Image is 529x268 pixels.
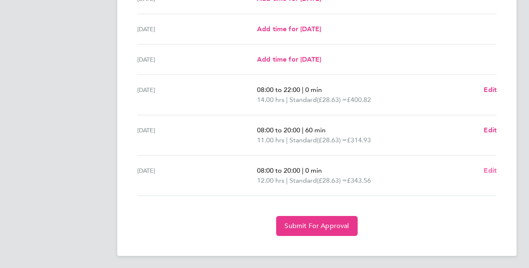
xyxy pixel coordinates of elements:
[257,55,321,65] a: Add time for [DATE]
[137,24,257,34] div: [DATE]
[137,125,257,145] div: [DATE]
[317,96,347,104] span: (£28.63) =
[484,125,497,135] a: Edit
[484,85,497,95] a: Edit
[305,126,326,134] span: 60 min
[257,126,300,134] span: 08:00 to 20:00
[484,86,497,94] span: Edit
[286,96,288,104] span: |
[305,166,322,174] span: 0 min
[257,166,300,174] span: 08:00 to 20:00
[137,166,257,186] div: [DATE]
[257,55,321,63] span: Add time for [DATE]
[257,176,284,184] span: 12.00 hrs
[257,24,321,34] a: Add time for [DATE]
[257,96,284,104] span: 14.00 hrs
[137,85,257,105] div: [DATE]
[137,55,257,65] div: [DATE]
[257,25,321,33] span: Add time for [DATE]
[317,176,347,184] span: (£28.63) =
[284,222,349,230] span: Submit For Approval
[347,136,371,144] span: £314.93
[317,136,347,144] span: (£28.63) =
[286,176,288,184] span: |
[257,86,300,94] span: 08:00 to 22:00
[347,96,371,104] span: £400.82
[286,136,288,144] span: |
[302,166,304,174] span: |
[484,166,497,176] a: Edit
[484,126,497,134] span: Edit
[305,86,322,94] span: 0 min
[289,95,317,105] span: Standard
[289,176,317,186] span: Standard
[289,135,317,145] span: Standard
[257,136,284,144] span: 11.00 hrs
[302,86,304,94] span: |
[347,176,371,184] span: £343.56
[302,126,304,134] span: |
[276,216,357,236] button: Submit For Approval
[484,166,497,174] span: Edit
